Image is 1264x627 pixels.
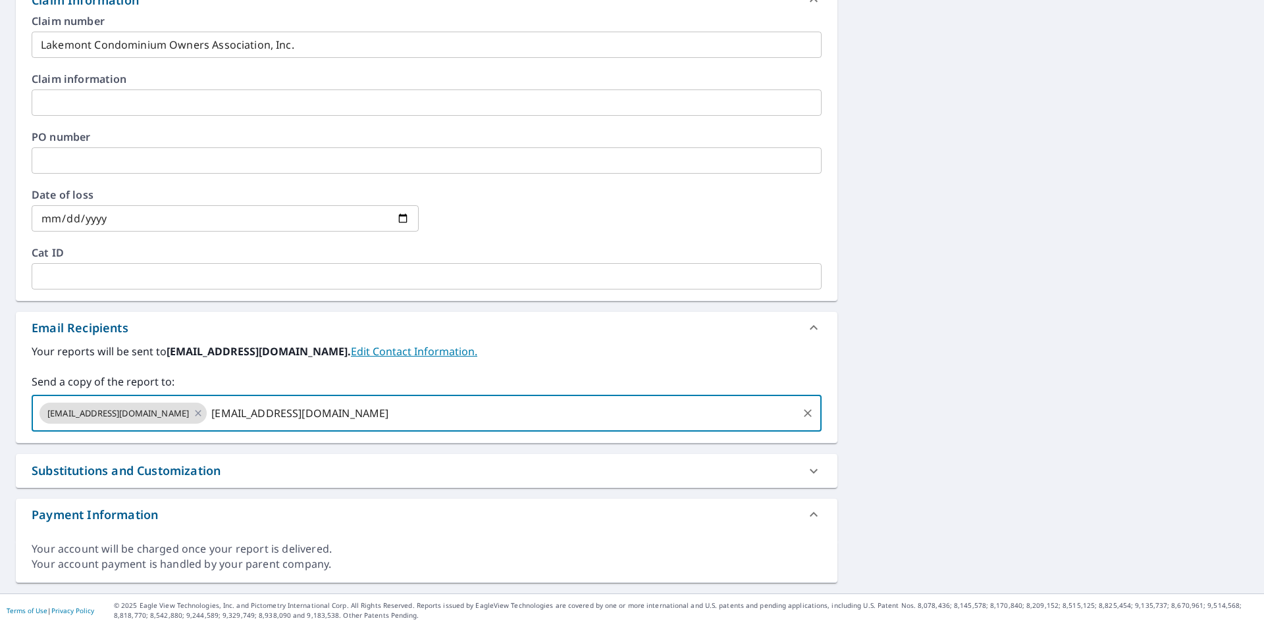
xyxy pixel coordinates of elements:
[32,462,221,480] div: Substitutions and Customization
[7,607,94,614] p: |
[351,344,477,359] a: EditContactInfo
[32,374,822,389] label: Send a copy of the report to:
[16,312,837,343] div: Email Recipients
[51,606,94,615] a: Privacy Policy
[32,506,158,524] div: Payment Information
[114,601,1257,620] p: © 2025 Eagle View Technologies, Inc. and Pictometry International Corp. All Rights Reserved. Repo...
[32,247,822,258] label: Cat ID
[32,16,822,26] label: Claim number
[799,404,817,422] button: Clear
[32,74,822,84] label: Claim information
[32,132,822,142] label: PO number
[32,343,822,359] label: Your reports will be sent to
[16,454,837,488] div: Substitutions and Customization
[39,407,197,420] span: [EMAIL_ADDRESS][DOMAIN_NAME]
[32,557,822,572] div: Your account payment is handled by your parent company.
[32,189,419,200] label: Date of loss
[32,319,128,337] div: Email Recipients
[39,403,207,424] div: [EMAIL_ADDRESS][DOMAIN_NAME]
[7,606,47,615] a: Terms of Use
[16,499,837,530] div: Payment Information
[167,344,351,359] b: [EMAIL_ADDRESS][DOMAIN_NAME].
[32,541,822,557] div: Your account will be charged once your report is delivered.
